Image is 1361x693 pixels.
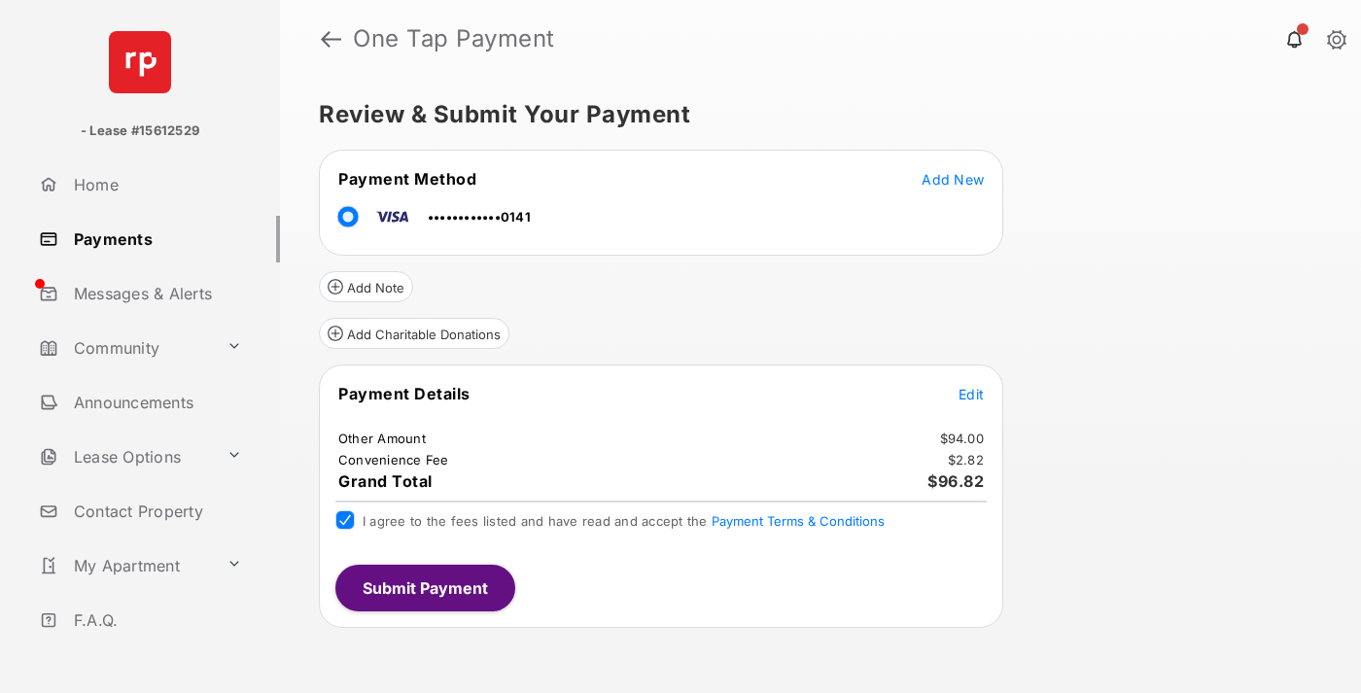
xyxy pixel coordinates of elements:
[363,513,885,529] span: I agree to the fees listed and have read and accept the
[31,325,219,371] a: Community
[338,169,476,189] span: Payment Method
[338,384,471,403] span: Payment Details
[927,471,984,491] span: $96.82
[959,386,984,402] span: Edit
[31,433,219,480] a: Lease Options
[712,513,885,529] button: I agree to the fees listed and have read and accept the
[353,27,555,51] strong: One Tap Payment
[939,430,986,447] td: $94.00
[338,471,433,491] span: Grand Total
[428,209,531,225] span: ••••••••••••0141
[922,169,984,189] button: Add New
[319,271,413,302] button: Add Note
[31,542,219,589] a: My Apartment
[31,161,280,208] a: Home
[319,103,1307,126] h5: Review & Submit Your Payment
[922,171,984,188] span: Add New
[31,216,280,262] a: Payments
[337,430,427,447] td: Other Amount
[109,31,171,93] img: svg+xml;base64,PHN2ZyB4bWxucz0iaHR0cDovL3d3dy53My5vcmcvMjAwMC9zdmciIHdpZHRoPSI2NCIgaGVpZ2h0PSI2NC...
[81,121,199,141] p: - Lease #15612529
[959,384,984,403] button: Edit
[337,451,450,468] td: Convenience Fee
[31,597,280,643] a: F.A.Q.
[319,318,509,349] button: Add Charitable Donations
[31,488,280,535] a: Contact Property
[947,451,985,468] td: $2.82
[31,379,280,426] a: Announcements
[31,270,280,317] a: Messages & Alerts
[335,565,515,611] button: Submit Payment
